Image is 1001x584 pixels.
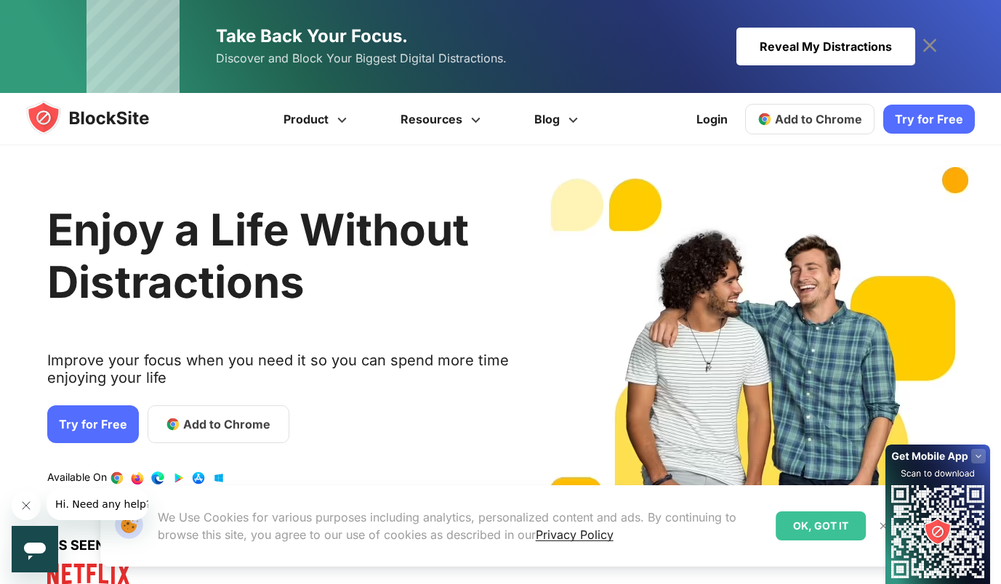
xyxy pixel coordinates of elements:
[216,48,507,69] span: Discover and Block Your Biggest Digital Distractions.
[776,511,866,540] div: OK, GOT IT
[757,112,772,126] img: chrome-icon.svg
[536,527,614,542] a: Privacy Policy
[47,405,139,443] a: Try for Free
[510,93,607,145] a: Blog
[148,405,289,443] a: Add to Chrome
[47,488,148,520] iframe: Message from company
[877,520,889,532] img: Close
[736,28,915,65] div: Reveal My Distractions
[158,508,765,543] p: We Use Cookies for various purposes including analytics, personalized content and ads. By continu...
[12,491,41,520] iframe: Close message
[376,93,510,145] a: Resources
[12,526,58,572] iframe: Button to launch messaging window
[26,100,177,135] img: blocksite-icon.5d769676.svg
[874,516,893,535] button: Close
[745,104,875,134] a: Add to Chrome
[47,471,107,485] text: Available On
[47,352,511,398] text: Improve your focus when you need it so you can spend more time enjoying your life
[688,102,736,137] a: Login
[216,25,408,46] span: Take Back Your Focus.
[9,10,105,22] span: Hi. Need any help?
[259,93,376,145] a: Product
[183,415,270,433] span: Add to Chrome
[883,105,975,134] a: Try for Free
[775,112,862,126] span: Add to Chrome
[47,203,511,308] h2: Enjoy a Life Without Distractions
